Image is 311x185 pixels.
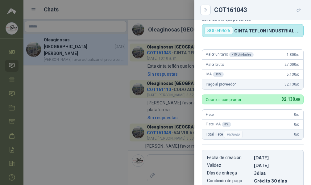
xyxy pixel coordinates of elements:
[254,155,298,160] p: [DATE]
[202,6,209,14] button: Close
[206,72,224,77] span: IVA
[222,122,231,127] div: 0 %
[296,53,300,57] span: ,00
[206,122,231,127] span: Flete IVA
[281,97,300,102] span: 32.130
[296,73,300,76] span: ,00
[206,62,224,67] span: Valor bruto
[294,132,300,137] span: 0
[229,52,254,57] div: x 15 Unidades
[296,123,300,126] span: ,00
[294,112,300,117] span: 0
[206,98,241,102] p: Cobro al comprador
[206,112,214,117] span: Flete
[294,122,300,127] span: 0
[234,28,301,33] p: CINTA TEFLON INDUSTRIAL DE 3/4"
[296,63,300,66] span: ,00
[214,5,304,15] div: COT161043
[207,163,251,168] p: Validez
[254,170,298,176] p: 3 dias
[284,82,300,86] span: 32.130
[284,62,300,67] span: 27.000
[224,131,243,138] div: Incluido
[206,82,236,86] span: Pago al proveedor
[213,72,224,77] div: 19 %
[206,131,244,138] span: Total Flete
[254,163,298,168] p: [DATE]
[287,53,300,57] span: 1.800
[207,155,251,160] p: Fecha de creación
[205,27,233,34] div: SOL049626
[254,178,298,183] p: Crédito 30 días
[207,170,251,176] p: Días de entrega
[207,178,251,183] p: Condición de pago
[295,98,300,102] span: ,00
[296,133,300,136] span: ,00
[287,72,300,77] span: 5.130
[296,113,300,116] span: ,00
[296,83,300,86] span: ,00
[206,52,254,57] span: Valor unitario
